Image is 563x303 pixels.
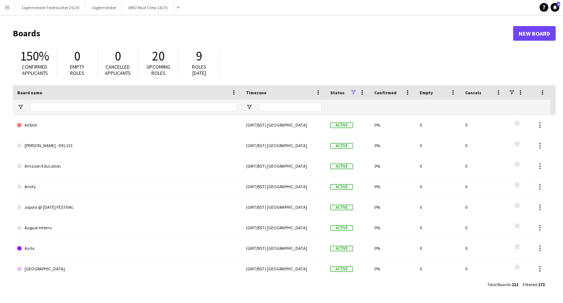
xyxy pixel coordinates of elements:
[70,63,84,76] span: Empty roles
[122,0,174,15] button: WKD Blue Crew 24/25
[512,282,518,287] span: 211
[15,0,85,15] button: Jägermeister Feierstarter 25/26
[17,197,237,218] a: aspora @ [DATE] FESTIVAL
[17,238,237,259] a: Ayda
[330,164,353,169] span: Active
[330,266,353,272] span: Active
[13,28,513,39] h1: Boards
[17,259,237,279] a: [GEOGRAPHIC_DATA]
[370,218,415,238] div: 0%
[147,63,170,76] span: Upcoming roles
[461,259,506,279] div: 0
[242,115,326,135] div: (GMT/BST) [GEOGRAPHIC_DATA]
[17,115,237,135] a: Airbnb
[330,225,353,231] span: Active
[17,156,237,176] a: Amazon Education
[192,63,206,76] span: Roles [DATE]
[461,238,506,258] div: 0
[415,218,461,238] div: 0
[465,90,481,95] span: Cancels
[85,0,122,15] button: Jägermeister
[551,3,559,12] a: 4
[105,63,131,76] span: Cancelled applicants
[370,197,415,217] div: 0%
[370,176,415,197] div: 0%
[242,156,326,176] div: (GMT/BST) [GEOGRAPHIC_DATA]
[242,197,326,217] div: (GMT/BST) [GEOGRAPHIC_DATA]
[330,90,345,95] span: Status
[370,135,415,156] div: 0%
[330,184,353,190] span: Active
[415,156,461,176] div: 0
[22,63,48,76] span: Confirmed applicants
[461,135,506,156] div: 0
[370,238,415,258] div: 0%
[415,259,461,279] div: 0
[487,282,511,287] span: Total Boards
[259,103,321,112] input: Timezone Filter Input
[415,238,461,258] div: 0
[461,197,506,217] div: 0
[17,218,237,238] a: August Interns
[370,156,415,176] div: 0%
[487,277,518,292] div: :
[415,135,461,156] div: 0
[30,103,237,112] input: Board name Filter Input
[374,90,397,95] span: Confirmed
[330,246,353,251] span: Active
[330,205,353,210] span: Active
[370,259,415,279] div: 0%
[74,48,80,64] span: 0
[523,277,545,292] div: :
[20,48,49,64] span: 150%
[246,104,253,110] button: Open Filter Menu
[415,197,461,217] div: 0
[242,238,326,258] div: (GMT/BST) [GEOGRAPHIC_DATA]
[152,48,165,64] span: 20
[330,143,353,149] span: Active
[557,2,560,7] span: 4
[242,259,326,279] div: (GMT/BST) [GEOGRAPHIC_DATA]
[415,176,461,197] div: 0
[242,176,326,197] div: (GMT/BST) [GEOGRAPHIC_DATA]
[17,135,237,156] a: [PERSON_NAME] - DEL133
[513,26,556,41] a: New Board
[415,115,461,135] div: 0
[461,176,506,197] div: 0
[330,123,353,128] span: Active
[115,48,121,64] span: 0
[17,90,42,95] span: Board name
[242,135,326,156] div: (GMT/BST) [GEOGRAPHIC_DATA]
[420,90,433,95] span: Empty
[17,104,24,110] button: Open Filter Menu
[370,115,415,135] div: 0%
[461,156,506,176] div: 0
[538,282,545,287] span: 173
[196,48,202,64] span: 9
[17,176,237,197] a: Amity
[246,90,266,95] span: Timezone
[242,218,326,238] div: (GMT/BST) [GEOGRAPHIC_DATA]
[523,282,537,287] span: Filtered
[461,218,506,238] div: 0
[461,115,506,135] div: 0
